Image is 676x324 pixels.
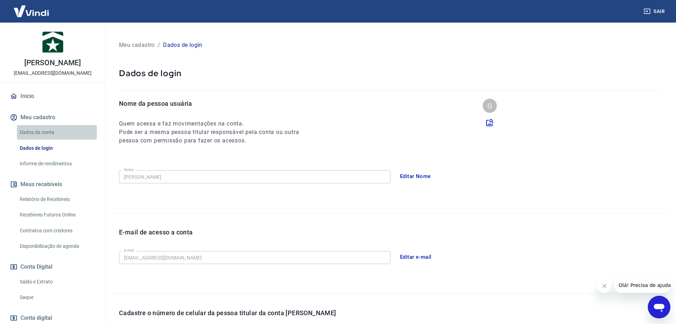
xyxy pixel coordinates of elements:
[39,28,67,56] img: 6ca5059e-a801-4441-bf72-e459423197dc.jpeg
[119,120,312,128] h6: Quem acessa e faz movimentações na conta.
[17,290,97,305] a: Saque
[119,41,155,49] p: Meu cadastro
[8,88,97,104] a: Início
[17,192,97,207] a: Relatório de Recebíveis
[17,141,97,155] a: Dados de login
[17,157,97,171] a: Informe de rendimentos
[124,167,134,172] label: Nome
[119,99,312,108] p: Nome da pessoa usuária
[17,208,97,222] a: Recebíveis Futuros Online
[396,250,436,264] button: Editar e-mail
[158,41,160,49] p: /
[124,248,134,253] label: E-mail
[17,275,97,289] a: Saldo e Extrato
[396,169,435,184] button: Editar Nome
[17,125,97,140] a: Dados da conta
[614,277,670,293] iframe: Mensagem da empresa
[163,41,202,49] p: Dados de login
[14,69,92,77] p: [EMAIL_ADDRESS][DOMAIN_NAME]
[119,68,659,79] p: Dados de login
[17,224,97,238] a: Contratos com credores
[483,99,497,113] div: G
[648,296,670,318] iframe: Botão para abrir a janela de mensagens
[17,239,97,253] a: Disponibilização de agenda
[8,259,97,275] button: Conta Digital
[20,313,52,323] span: Conta digital
[119,308,668,318] p: Cadastre o número de celular da pessoa titular da conta [PERSON_NAME]
[119,227,193,237] p: E-mail de acesso a conta
[8,177,97,192] button: Meus recebíveis
[4,5,59,11] span: Olá! Precisa de ajuda?
[119,128,312,145] h6: Pode ser a mesma pessoa titular responsável pela conta ou outra pessoa com permissão para fazer o...
[24,59,81,67] p: [PERSON_NAME]
[642,5,668,18] button: Sair
[597,279,612,293] iframe: Fechar mensagem
[8,110,97,125] button: Meu cadastro
[8,0,54,22] img: Vindi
